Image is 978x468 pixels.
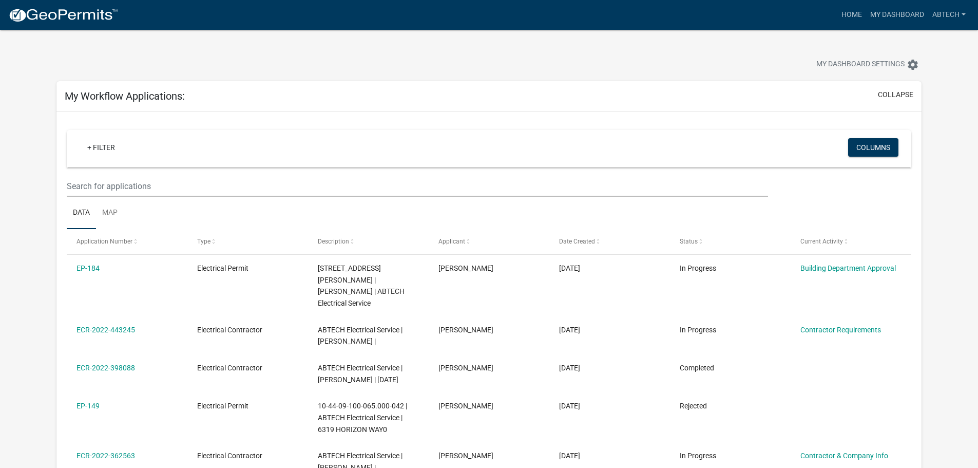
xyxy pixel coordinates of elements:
[197,238,210,245] span: Type
[848,138,898,157] button: Columns
[438,402,493,410] span: Kent Abell
[680,452,716,460] span: In Progress
[438,326,493,334] span: Kent Abell
[318,364,402,384] span: ABTECH Electrical Service | Kent Abell | 12/31/2025
[559,238,595,245] span: Date Created
[76,364,135,372] a: ECR-2022-398088
[65,90,185,102] h5: My Workflow Applications:
[928,5,970,25] a: ABTECH
[438,364,493,372] span: Kent Abell
[429,229,549,254] datatable-header-cell: Applicant
[438,238,465,245] span: Applicant
[800,238,843,245] span: Current Activity
[76,264,100,272] a: EP-184
[197,452,262,460] span: Electrical Contractor
[197,364,262,372] span: Electrical Contractor
[680,402,707,410] span: Rejected
[76,326,135,334] a: ECR-2022-443245
[559,264,580,272] span: 10/06/2025
[878,89,913,100] button: collapse
[76,238,132,245] span: Application Number
[318,326,402,346] span: ABTECH Electrical Service | Kent Abell |
[808,54,927,74] button: My Dashboard Settingssettings
[197,326,262,334] span: Electrical Contractor
[837,5,866,25] a: Home
[800,452,888,460] a: Contractor & Company Info
[669,229,790,254] datatable-header-cell: Status
[197,402,248,410] span: Electrical Permit
[187,229,308,254] datatable-header-cell: Type
[318,238,349,245] span: Description
[559,326,580,334] span: 06/30/2025
[67,229,187,254] datatable-header-cell: Application Number
[866,5,928,25] a: My Dashboard
[67,176,768,197] input: Search for applications
[680,238,698,245] span: Status
[318,402,407,434] span: 10-44-09-100-065.000-042 | ABTECH Electrical Service | 6319 HORIZON WAY0
[559,452,580,460] span: 01/09/2025
[800,264,896,272] a: Building Department Approval
[438,452,493,460] span: Kent Abell
[76,402,100,410] a: EP-149
[559,364,580,372] span: 04/01/2025
[67,197,96,230] a: Data
[790,229,911,254] datatable-header-cell: Current Activity
[438,264,493,272] span: Kent Abell
[680,326,716,334] span: In Progress
[308,229,429,254] datatable-header-cell: Description
[907,59,919,71] i: settings
[318,264,405,307] span: 20832 KEMP ROAD | Kent Abell | ABTECH Electrical Service
[680,264,716,272] span: In Progress
[816,59,905,71] span: My Dashboard Settings
[79,138,123,157] a: + Filter
[800,326,881,334] a: Contractor Requirements
[76,452,135,460] a: ECR-2022-362563
[197,264,248,272] span: Electrical Permit
[559,402,580,410] span: 02/14/2025
[96,197,124,230] a: Map
[680,364,714,372] span: Completed
[549,229,670,254] datatable-header-cell: Date Created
